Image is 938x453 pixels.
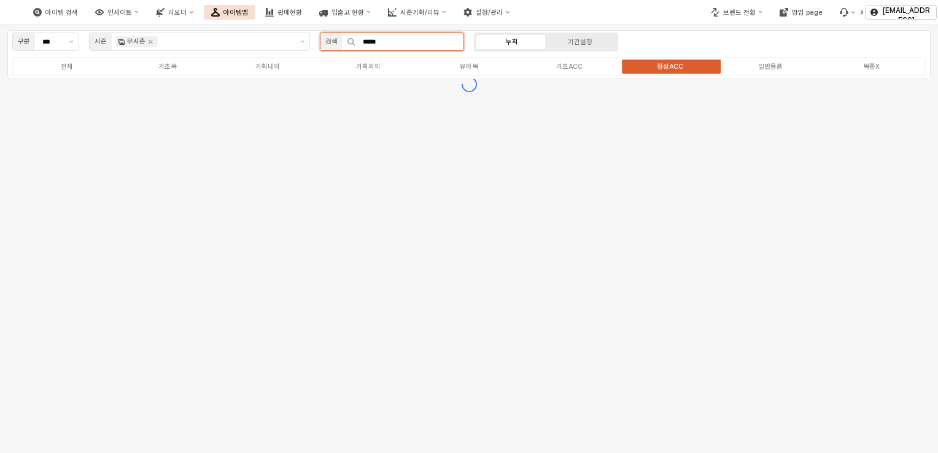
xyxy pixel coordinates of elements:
div: 인사이트 [107,9,132,17]
div: 시즌 [95,36,107,47]
button: 시즌기획/리뷰 [381,5,454,20]
button: 브랜드 전환 [703,5,770,20]
div: 검색 [325,36,338,47]
div: 판매현황 [277,9,302,17]
button: 인사이트 [88,5,146,20]
div: 영업 page [792,9,823,17]
div: 누적 [506,38,518,46]
p: [EMAIL_ADDRESS] [882,6,931,25]
div: 구분 [18,36,30,47]
div: 무시즌 [127,36,145,47]
button: 판매현황 [258,5,309,20]
div: 시즌기획/리뷰 [400,9,440,17]
div: Remove 무시즌 [148,39,153,44]
label: 일반용품 [720,61,821,72]
div: 입출고 현황 [331,9,364,17]
label: 기초ACC [519,61,620,72]
div: 아이템 검색 [45,9,78,17]
div: 일반용품 [758,63,783,71]
div: 브랜드 전환 [723,9,756,17]
button: 리오더 [149,5,201,20]
button: 입출고 현황 [312,5,378,20]
label: 기획내의 [218,61,319,72]
button: 제안 사항 표시 [295,33,309,50]
label: 누적 [478,37,546,47]
div: 설정/관리 [476,9,503,17]
label: 기간설정 [546,37,614,47]
div: 유아복 [460,63,478,71]
button: 설정/관리 [456,5,517,20]
button: 제안 사항 표시 [64,33,79,50]
div: Menu item 6 [832,5,862,20]
div: 아이템맵 [223,9,248,17]
div: 기초복 [158,63,177,71]
button: [EMAIL_ADDRESS] [865,5,937,20]
div: 전체 [61,63,73,71]
label: 정상ACC [620,61,721,72]
label: 전체 [17,61,117,72]
div: 리오더 [168,9,187,17]
button: 아이템맵 [204,5,255,20]
label: 유아복 [419,61,519,72]
label: 기초복 [117,61,218,72]
div: 기획외의 [356,63,381,71]
label: 기획외의 [318,61,419,72]
button: 아이템 검색 [26,5,85,20]
label: 복종X [821,61,921,72]
div: 복종X [863,63,880,71]
button: 영업 page [772,5,830,20]
div: 기획내의 [255,63,280,71]
div: 기간설정 [568,38,592,46]
div: 기초ACC [556,63,583,71]
div: 정상ACC [657,63,683,71]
